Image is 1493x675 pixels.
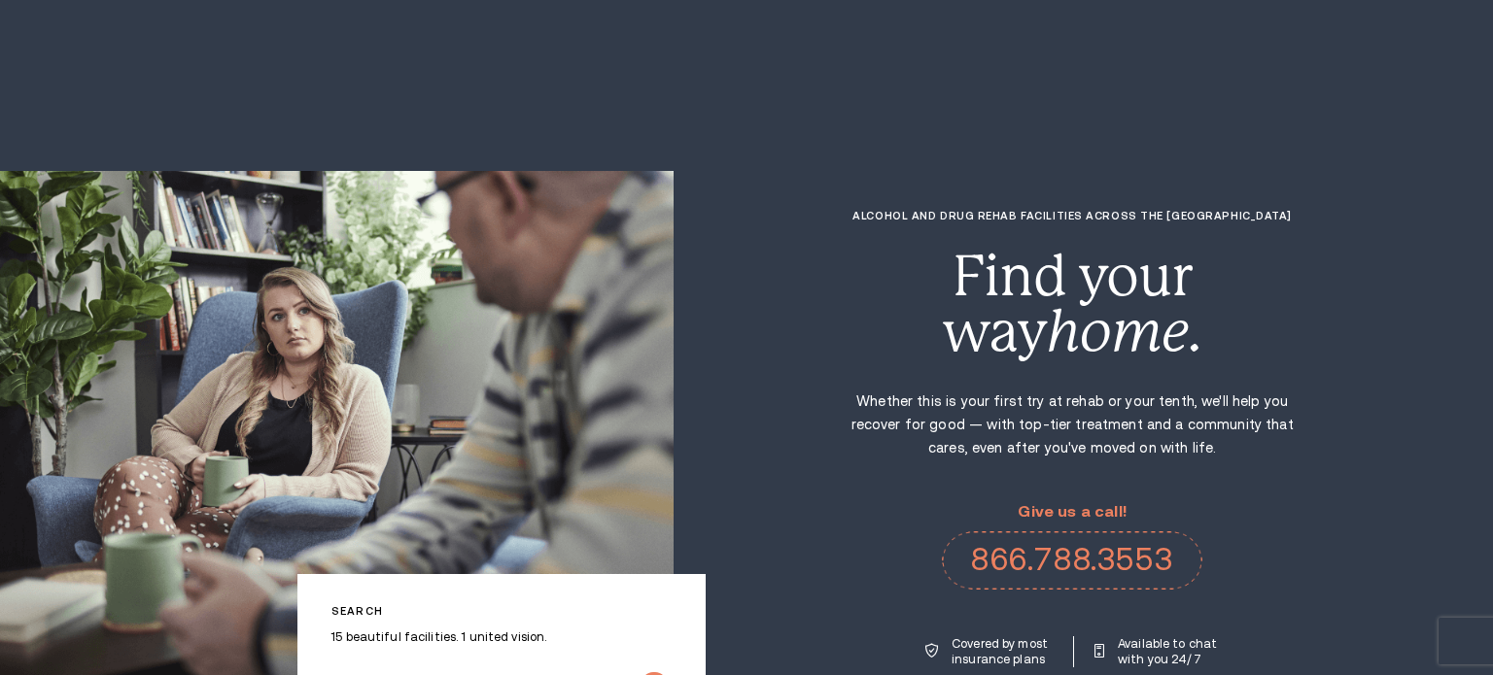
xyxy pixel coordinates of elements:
p: Available to chat with you 24/7 [1118,636,1219,667]
p: Give us a call! [942,503,1202,521]
p: Search [331,605,672,618]
p: Covered by most insurance plans [952,636,1053,667]
p: Whether this is your first try at rehab or your tenth, we'll help you recover for good — with top... [850,389,1296,459]
h1: Alcohol and Drug Rehab Facilities across the [GEOGRAPHIC_DATA] [850,210,1296,222]
div: Find your way [850,249,1296,360]
a: Covered by most insurance plans [925,636,1053,667]
a: Available to chat with you 24/7 [1094,636,1219,667]
p: 15 beautiful facilities. 1 united vision. [331,629,672,645]
a: 866.788.3553 [942,531,1202,590]
i: home. [1047,299,1202,364]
